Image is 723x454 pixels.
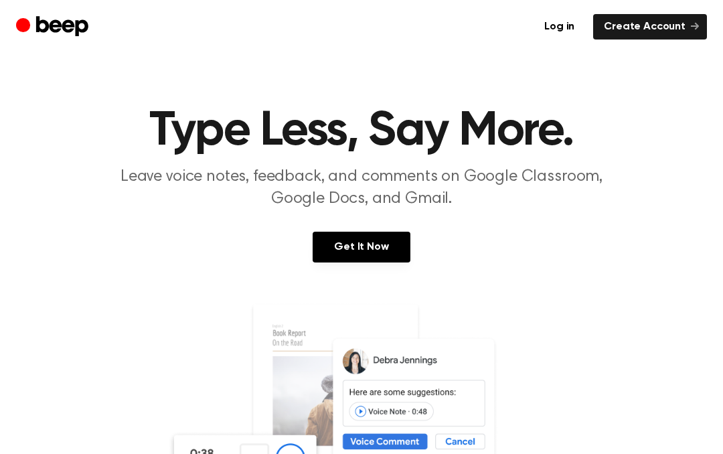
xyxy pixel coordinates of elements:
[16,14,92,40] a: Beep
[534,14,585,40] a: Log in
[104,166,619,210] p: Leave voice notes, feedback, and comments on Google Classroom, Google Docs, and Gmail.
[313,232,410,262] a: Get It Now
[593,14,707,40] a: Create Account
[19,107,704,155] h1: Type Less, Say More.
